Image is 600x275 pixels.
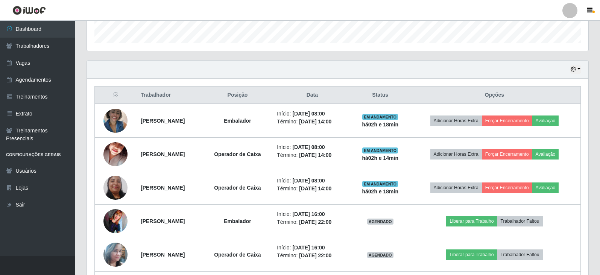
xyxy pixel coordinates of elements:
[103,162,128,213] img: 1701346720849.jpeg
[362,181,398,187] span: EM ANDAMENTO
[532,149,559,160] button: Avaliação
[277,218,347,226] li: Término:
[362,155,398,161] strong: há 02 h e 14 min
[136,87,203,104] th: Trabalhador
[277,177,347,185] li: Início:
[292,211,325,217] time: [DATE] 16:00
[277,118,347,126] li: Término:
[299,185,331,191] time: [DATE] 14:00
[532,115,559,126] button: Avaliação
[430,149,482,160] button: Adicionar Horas Extra
[362,147,398,153] span: EM ANDAMENTO
[12,6,46,15] img: CoreUI Logo
[292,178,325,184] time: [DATE] 08:00
[430,182,482,193] button: Adicionar Horas Extra
[277,110,347,118] li: Início:
[292,111,325,117] time: [DATE] 08:00
[214,252,261,258] strong: Operador de Caixa
[141,252,185,258] strong: [PERSON_NAME]
[277,151,347,159] li: Término:
[272,87,352,104] th: Data
[214,185,261,191] strong: Operador de Caixa
[352,87,409,104] th: Status
[446,249,497,260] button: Liberar para Trabalho
[224,118,251,124] strong: Embalador
[446,216,497,226] button: Liberar para Trabalho
[299,152,331,158] time: [DATE] 14:00
[367,252,393,258] span: AGENDADO
[292,144,325,150] time: [DATE] 08:00
[362,114,398,120] span: EM ANDAMENTO
[203,87,272,104] th: Posição
[214,151,261,157] strong: Operador de Caixa
[299,252,331,258] time: [DATE] 22:00
[224,218,251,224] strong: Embalador
[141,118,185,124] strong: [PERSON_NAME]
[497,216,543,226] button: Trabalhador Faltou
[362,122,398,128] strong: há 02 h e 18 min
[430,115,482,126] button: Adicionar Horas Extra
[103,209,128,233] img: 1651545393284.jpeg
[532,182,559,193] button: Avaliação
[141,218,185,224] strong: [PERSON_NAME]
[277,252,347,260] li: Término:
[299,119,331,125] time: [DATE] 14:00
[299,219,331,225] time: [DATE] 22:00
[497,249,543,260] button: Trabalhador Faltou
[277,185,347,193] li: Término:
[482,149,532,160] button: Forçar Encerramento
[367,219,393,225] span: AGENDADO
[141,151,185,157] strong: [PERSON_NAME]
[277,210,347,218] li: Início:
[292,245,325,251] time: [DATE] 16:00
[482,182,532,193] button: Forçar Encerramento
[482,115,532,126] button: Forçar Encerramento
[277,244,347,252] li: Início:
[362,188,398,194] strong: há 02 h e 18 min
[277,143,347,151] li: Início:
[103,133,128,176] img: 1673461881907.jpeg
[103,105,128,137] img: 1750528550016.jpeg
[141,185,185,191] strong: [PERSON_NAME]
[409,87,581,104] th: Opções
